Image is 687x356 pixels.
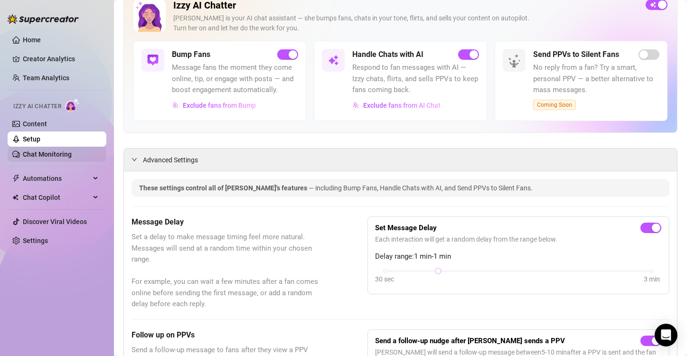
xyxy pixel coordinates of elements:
span: No reply from a fan? Try a smart, personal PPV — a better alternative to mass messages. [533,62,659,96]
img: silent-fans-ppv-o-N6Mmdf.svg [508,54,523,69]
h5: Follow up on PPVs [132,329,320,341]
a: Home [23,36,41,44]
div: [PERSON_NAME] is your AI chat assistant — she bumps fans, chats in your tone, flirts, and sells y... [173,13,638,33]
span: expanded [132,157,137,162]
a: Settings [23,237,48,244]
img: svg%3e [353,102,359,109]
img: logo-BBDzfeDw.svg [8,14,79,24]
span: Chat Copilot [23,190,90,205]
span: Advanced Settings [143,155,198,165]
span: Each interaction will get a random delay from the range below. [376,234,661,244]
span: thunderbolt [12,175,20,182]
h5: Message Delay [132,216,320,228]
span: Set a delay to make message timing feel more natural. Messages will send at a random time within ... [132,232,320,310]
span: Exclude fans from AI Chat [363,102,441,109]
span: Exclude fans from Bump [183,102,256,109]
span: Message fans the moment they come online, tip, or engage with posts — and boost engagement automa... [172,62,298,96]
div: 30 sec [376,274,395,284]
button: Exclude fans from Bump [172,98,256,113]
a: Setup [23,135,40,143]
a: Content [23,120,47,128]
span: Delay range: 1 min - 1 min [376,251,661,262]
h5: Bump Fans [172,49,210,60]
span: Automations [23,171,90,186]
a: Chat Monitoring [23,150,72,158]
h5: Send PPVs to Silent Fans [533,49,619,60]
a: Creator Analytics [23,51,99,66]
img: Chat Copilot [12,194,19,201]
strong: Set Message Delay [376,224,437,232]
button: Exclude fans from AI Chat [352,98,441,113]
span: These settings control all of [PERSON_NAME]'s features [139,184,309,192]
div: expanded [132,154,143,165]
span: — including Bump Fans, Handle Chats with AI, and Send PPVs to Silent Fans. [309,184,533,192]
div: Open Intercom Messenger [655,324,678,347]
img: AI Chatter [65,98,80,112]
div: 3 min [644,274,660,284]
a: Discover Viral Videos [23,218,87,225]
img: svg%3e [328,55,339,66]
h5: Handle Chats with AI [352,49,423,60]
img: svg%3e [147,55,159,66]
strong: Send a follow-up nudge after [PERSON_NAME] sends a PPV [376,337,565,345]
span: Izzy AI Chatter [13,102,61,111]
a: Team Analytics [23,74,69,82]
span: Coming Soon [533,100,576,110]
span: Respond to fan messages with AI — Izzy chats, flirts, and sells PPVs to keep fans coming back. [352,62,479,96]
img: svg%3e [172,102,179,109]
